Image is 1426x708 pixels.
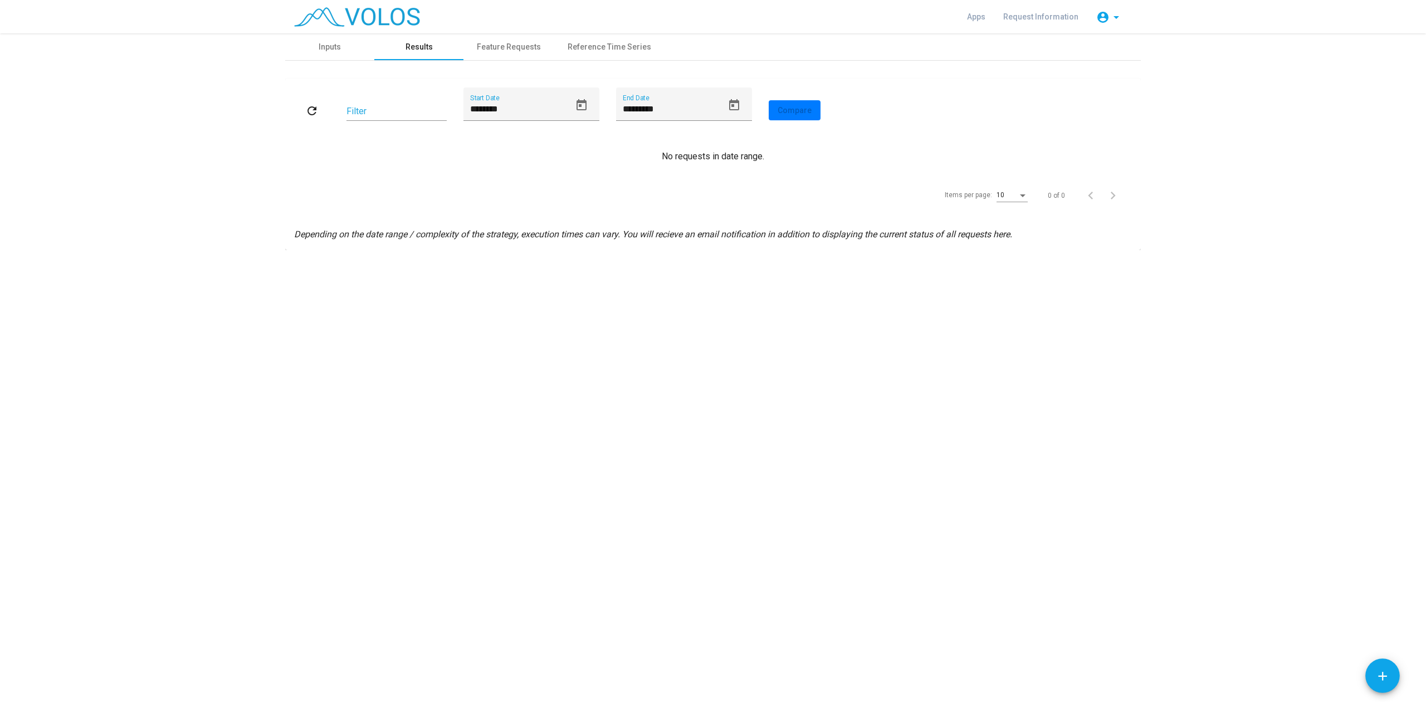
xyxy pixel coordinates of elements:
mat-icon: account_circle [1096,11,1110,24]
span: Request Information [1003,12,1078,21]
div: Inputs [319,41,341,53]
div: Reference Time Series [568,41,651,53]
button: Open calendar [723,94,745,116]
button: Compare [769,100,821,120]
mat-icon: arrow_drop_down [1110,11,1123,24]
mat-select: Items per page: [997,192,1028,199]
mat-icon: refresh [305,104,319,118]
button: Previous page [1083,184,1105,207]
button: Open calendar [570,94,593,116]
a: Apps [958,7,994,27]
mat-icon: add [1375,669,1390,683]
div: Results [406,41,433,53]
div: Items per page: [945,190,992,200]
span: 10 [997,191,1004,199]
div: No requests in date range. [294,150,1132,163]
i: Depending on the date range / complexity of the strategy, execution times can vary. You will reci... [294,229,1012,240]
a: Request Information [994,7,1087,27]
button: Add icon [1365,658,1400,693]
div: Feature Requests [477,41,541,53]
button: Next page [1105,184,1127,207]
div: 0 of 0 [1048,191,1065,201]
span: Apps [967,12,985,21]
span: Compare [778,106,812,115]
